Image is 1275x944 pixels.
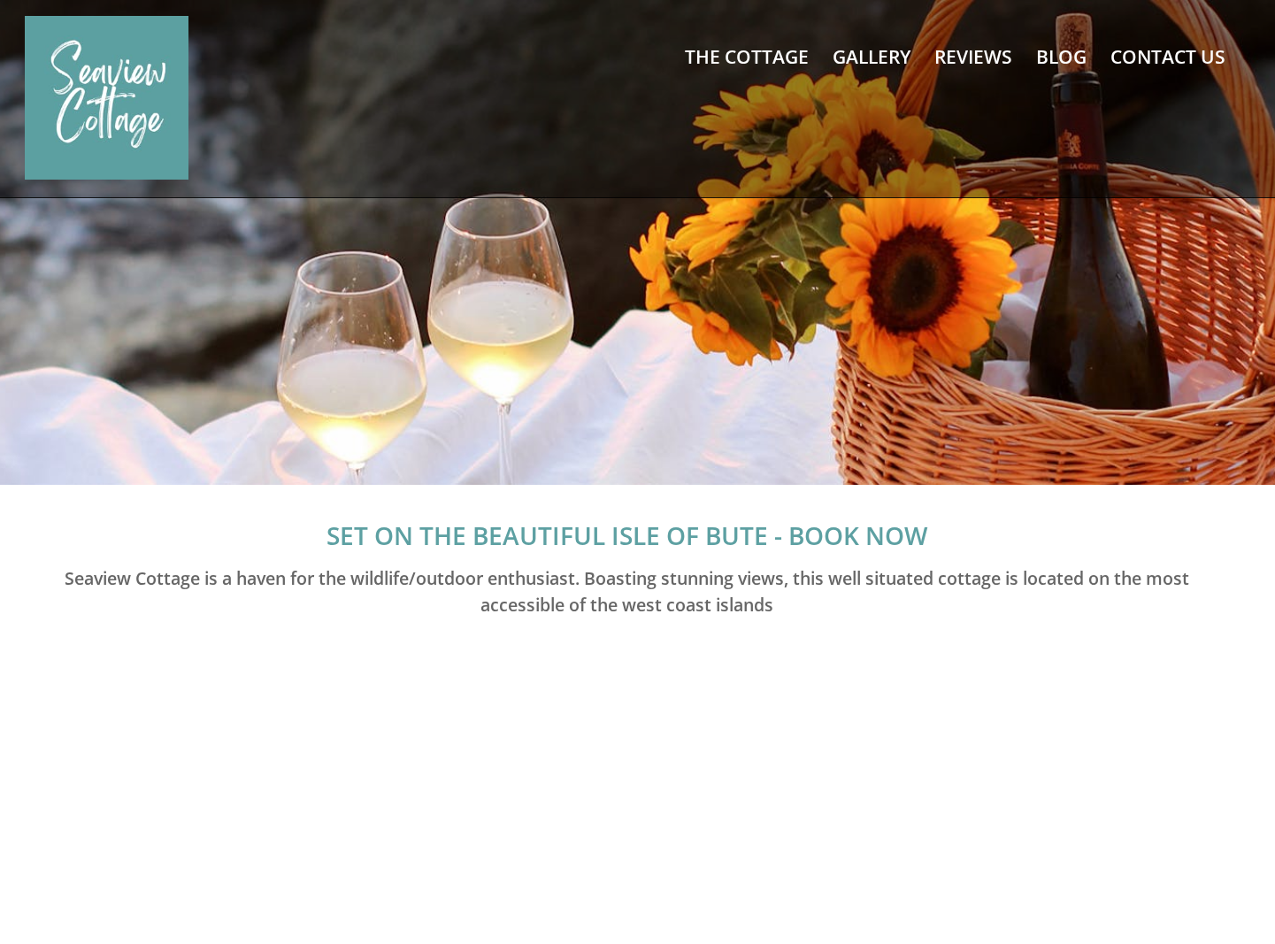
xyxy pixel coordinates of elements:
[833,44,910,69] a: Gallery
[934,44,1012,69] a: Reviews
[25,16,188,180] img: Seaview Cottage
[35,565,1218,618] h2: Seaview Cottage is a haven for the wildlife/outdoor enthusiast. Boasting stunning views, this wel...
[1036,44,1087,69] a: Blog
[35,518,1218,552] h1: SET ON THE BEAUTIFUL ISLE OF BUTE - BOOK NOW
[1110,44,1225,69] a: Contact Us
[685,44,809,69] a: The Cottage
